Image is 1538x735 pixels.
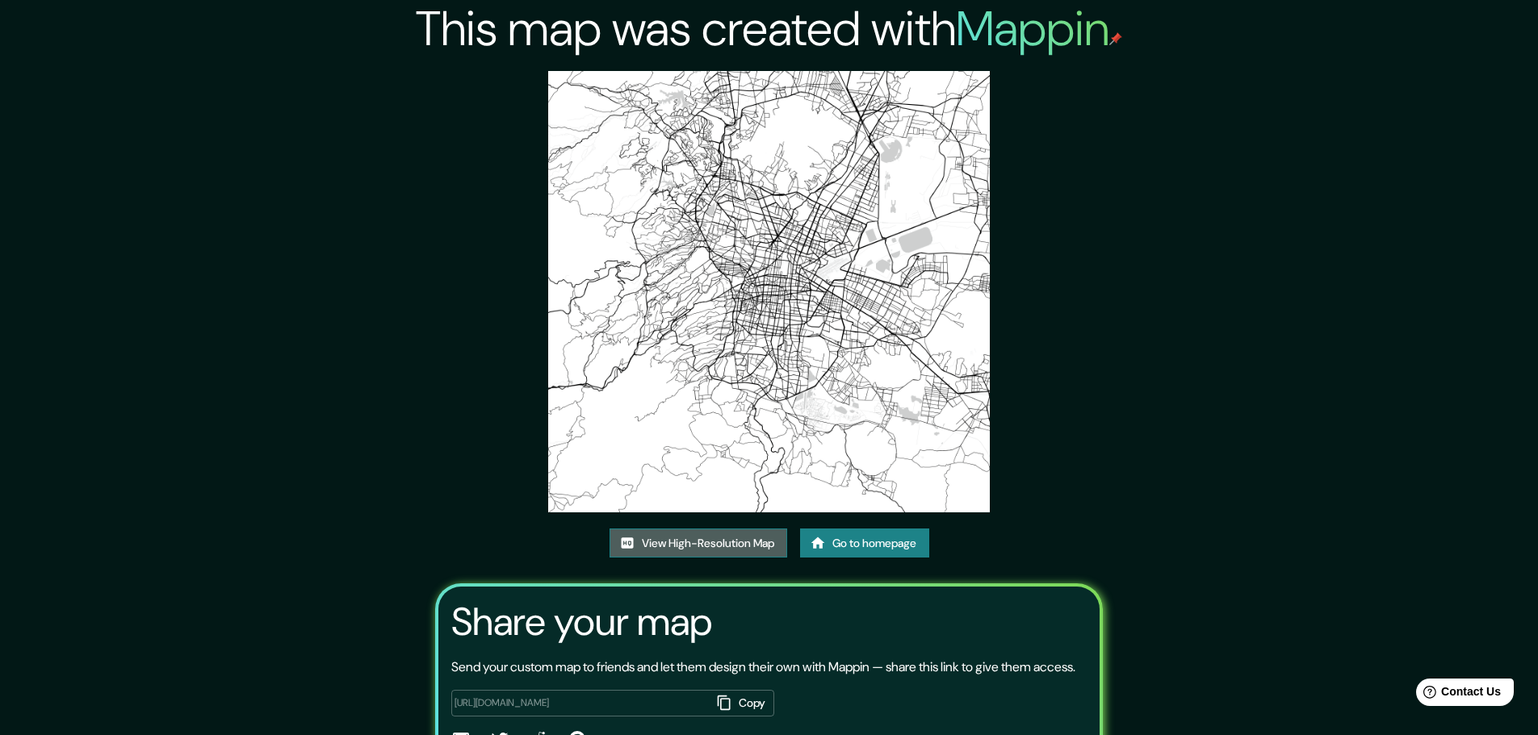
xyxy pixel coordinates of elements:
[451,599,712,645] h3: Share your map
[711,690,774,716] button: Copy
[451,658,1075,677] p: Send your custom map to friends and let them design their own with Mappin — share this link to gi...
[610,528,787,558] a: View High-Resolution Map
[1109,32,1122,45] img: mappin-pin
[1394,672,1520,717] iframe: Help widget launcher
[548,71,990,512] img: created-map
[800,528,929,558] a: Go to homepage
